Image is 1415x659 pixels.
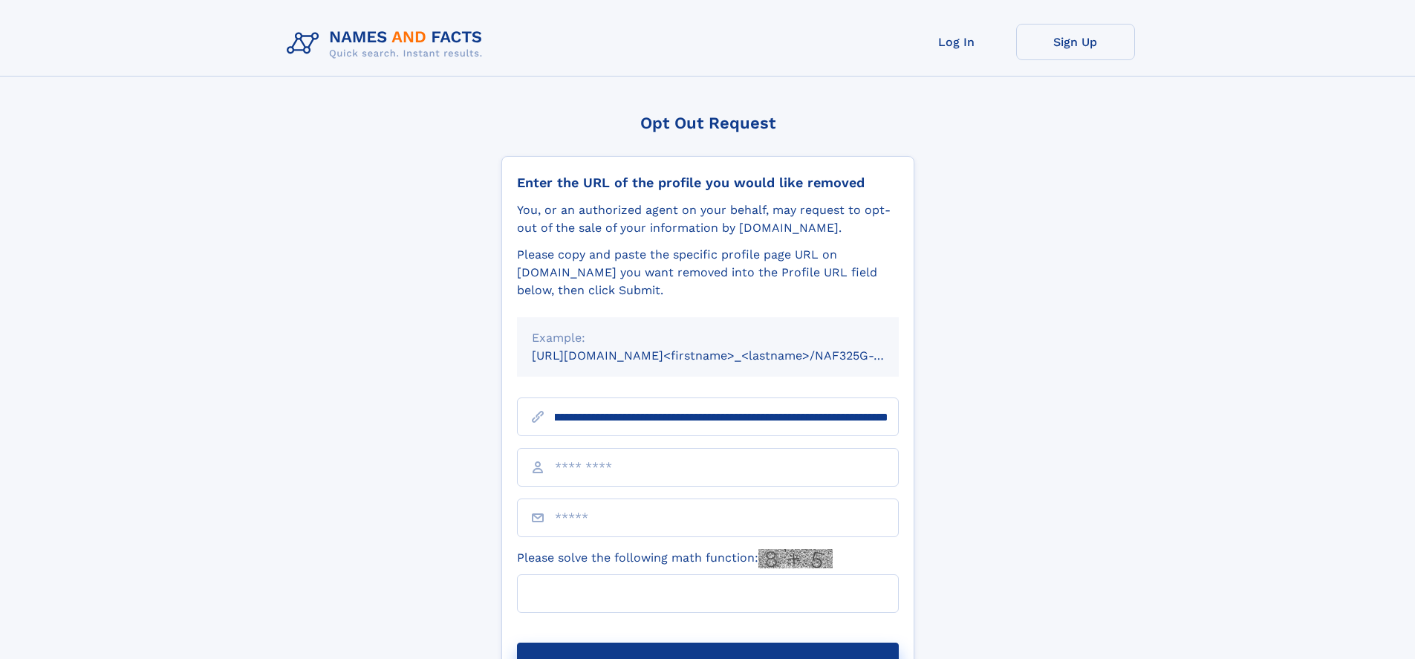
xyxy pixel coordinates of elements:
[517,246,899,299] div: Please copy and paste the specific profile page URL on [DOMAIN_NAME] you want removed into the Pr...
[1016,24,1135,60] a: Sign Up
[532,329,884,347] div: Example:
[281,24,495,64] img: Logo Names and Facts
[532,348,927,363] small: [URL][DOMAIN_NAME]<firstname>_<lastname>/NAF325G-xxxxxxxx
[517,175,899,191] div: Enter the URL of the profile you would like removed
[501,114,914,132] div: Opt Out Request
[897,24,1016,60] a: Log In
[517,201,899,237] div: You, or an authorized agent on your behalf, may request to opt-out of the sale of your informatio...
[517,549,833,568] label: Please solve the following math function:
